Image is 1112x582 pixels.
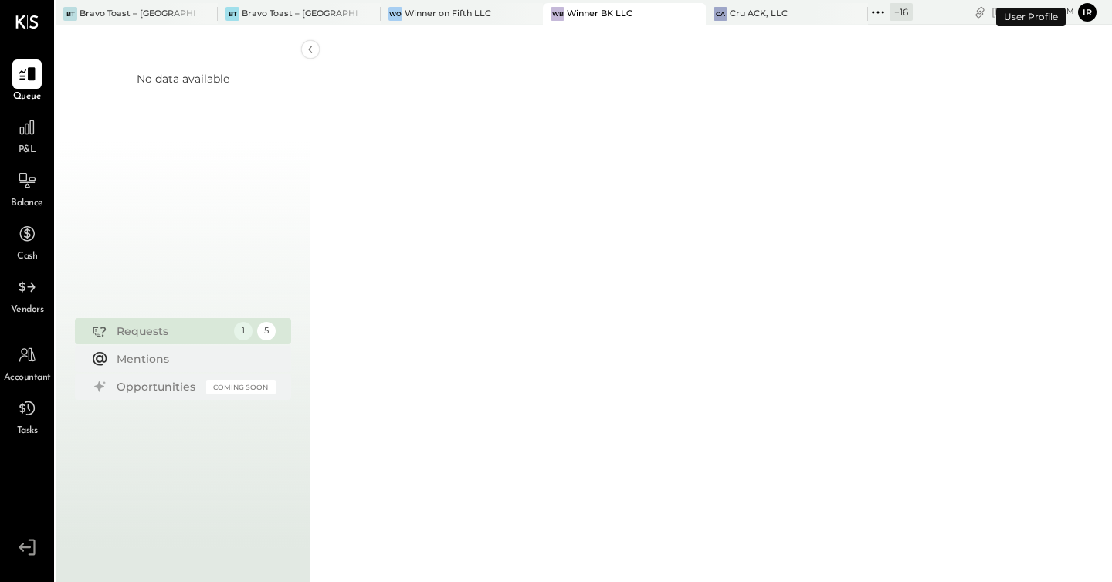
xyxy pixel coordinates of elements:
a: Balance [1,166,53,211]
div: Requests [117,323,226,339]
div: Bravo Toast – [GEOGRAPHIC_DATA] [80,8,195,20]
div: Mentions [117,351,268,367]
a: Cash [1,219,53,264]
a: Vendors [1,272,53,317]
span: P&L [19,144,36,157]
span: Cash [17,250,37,264]
div: User Profile [996,8,1066,26]
span: Balance [11,197,43,211]
div: + 16 [890,3,913,21]
div: 5 [257,322,276,340]
div: 1 [234,322,253,340]
div: Winner on Fifth LLC [405,8,491,20]
div: WB [551,7,564,21]
a: Queue [1,59,53,104]
div: Coming Soon [206,380,276,394]
div: BT [63,7,77,21]
a: P&L [1,113,53,157]
span: Accountant [4,371,51,385]
div: Cru ACK, LLC [730,8,788,20]
span: Queue [13,90,42,104]
div: Bravo Toast – [GEOGRAPHIC_DATA] [242,8,357,20]
button: Ir [1078,3,1097,22]
a: Accountant [1,340,53,385]
div: Wo [388,7,402,21]
div: BT [225,7,239,21]
span: 8 : 12 [1028,5,1059,19]
div: Winner BK LLC [567,8,632,20]
span: Vendors [11,303,44,317]
div: Opportunities [117,379,198,394]
span: Tasks [17,425,38,438]
a: Tasks [1,394,53,438]
div: copy link [972,4,988,20]
div: No data available [137,71,229,86]
div: [DATE] [992,5,1074,19]
div: CA [714,7,727,21]
span: am [1061,6,1074,17]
